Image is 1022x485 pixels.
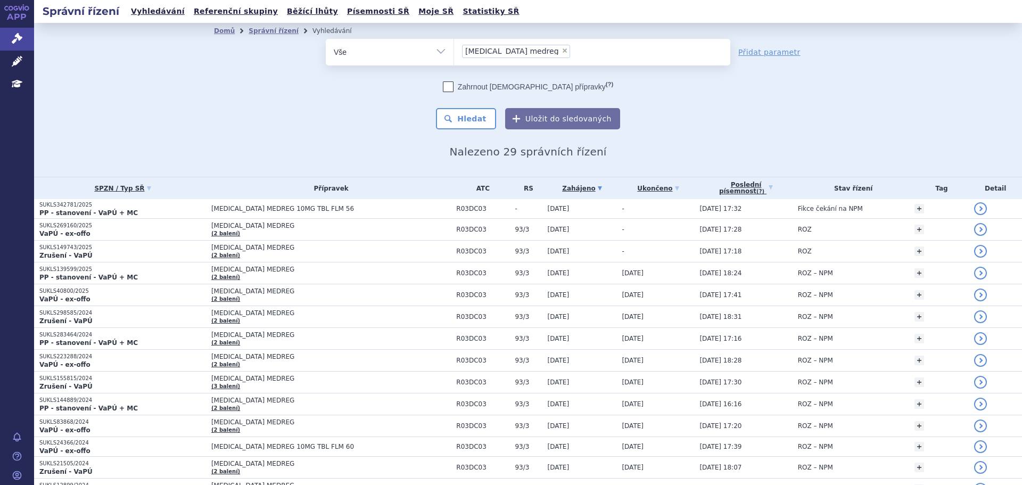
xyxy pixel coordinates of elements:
[505,108,620,129] button: Uložit do sledovaných
[738,47,801,57] a: Přidat parametr
[622,400,644,408] span: [DATE]
[465,47,559,55] span: [MEDICAL_DATA] medreg
[914,312,924,322] a: +
[39,287,206,295] p: SUKLS40800/2025
[622,205,624,212] span: -
[515,464,542,471] span: 93/3
[699,443,741,450] span: [DATE] 17:39
[622,443,644,450] span: [DATE]
[974,223,987,236] a: detail
[969,177,1022,199] th: Detail
[214,27,235,35] a: Domů
[211,331,451,339] span: [MEDICAL_DATA] MEDREG
[456,291,509,299] span: R03DC03
[39,361,90,368] strong: VaPÚ - ex-offo
[39,353,206,360] p: SUKLS223288/2024
[909,177,969,199] th: Tag
[573,44,579,57] input: [MEDICAL_DATA] medreg
[914,334,924,343] a: +
[211,361,240,367] a: (2 balení)
[914,246,924,256] a: +
[284,4,341,19] a: Běžící lhůty
[39,418,206,426] p: SUKLS83868/2024
[548,443,570,450] span: [DATE]
[622,422,644,430] span: [DATE]
[39,222,206,229] p: SUKLS269160/2025
[39,317,93,325] strong: Zrušení - VaPÚ
[914,421,924,431] a: +
[211,375,451,382] span: [MEDICAL_DATA] MEDREG
[211,460,451,467] span: [MEDICAL_DATA] MEDREG
[548,205,570,212] span: [DATE]
[211,274,240,280] a: (2 balení)
[456,443,509,450] span: R03DC03
[548,313,570,320] span: [DATE]
[548,335,570,342] span: [DATE]
[39,209,138,217] strong: PP - stanovení - VaPÚ + MC
[128,4,188,19] a: Vyhledávání
[515,226,542,233] span: 93/3
[211,252,240,258] a: (2 balení)
[515,205,542,212] span: -
[456,313,509,320] span: R03DC03
[974,310,987,323] a: detail
[211,266,451,273] span: [MEDICAL_DATA] MEDREG
[456,248,509,255] span: R03DC03
[798,422,833,430] span: ROZ – NPM
[39,331,206,339] p: SUKLS283464/2024
[548,379,570,386] span: [DATE]
[211,309,451,317] span: [MEDICAL_DATA] MEDREG
[974,245,987,258] a: detail
[39,383,93,390] strong: Zrušení - VaPÚ
[449,145,606,158] span: Nalezeno 29 správních řízení
[548,291,570,299] span: [DATE]
[548,422,570,430] span: [DATE]
[206,177,451,199] th: Přípravek
[606,81,613,88] abbr: (?)
[798,464,833,471] span: ROZ – NPM
[798,335,833,342] span: ROZ – NPM
[515,248,542,255] span: 93/3
[699,335,741,342] span: [DATE] 17:16
[39,375,206,382] p: SUKLS155815/2024
[515,313,542,320] span: 93/3
[974,440,987,453] a: detail
[191,4,281,19] a: Referenční skupiny
[974,267,987,280] a: detail
[443,81,613,92] label: Zahrnout [DEMOGRAPHIC_DATA] přípravky
[39,397,206,404] p: SUKLS144889/2024
[211,427,240,433] a: (2 balení)
[548,269,570,277] span: [DATE]
[515,269,542,277] span: 93/3
[39,230,90,237] strong: VaPÚ - ex-offo
[39,439,206,447] p: SUKLS24366/2024
[914,356,924,365] a: +
[415,4,457,19] a: Moje SŘ
[699,464,741,471] span: [DATE] 18:07
[699,379,741,386] span: [DATE] 17:30
[974,461,987,474] a: detail
[914,225,924,234] a: +
[211,468,240,474] a: (2 balení)
[456,379,509,386] span: R03DC03
[699,313,741,320] span: [DATE] 18:31
[793,177,909,199] th: Stav řízení
[562,47,568,54] span: ×
[509,177,542,199] th: RS
[548,464,570,471] span: [DATE]
[974,202,987,215] a: detail
[211,353,451,360] span: [MEDICAL_DATA] MEDREG
[798,291,833,299] span: ROZ – NPM
[622,269,644,277] span: [DATE]
[456,464,509,471] span: R03DC03
[39,181,206,196] a: SPZN / Typ SŘ
[211,287,451,295] span: [MEDICAL_DATA] MEDREG
[344,4,413,19] a: Písemnosti SŘ
[39,447,90,455] strong: VaPÚ - ex-offo
[798,248,812,255] span: ROZ
[622,313,644,320] span: [DATE]
[211,205,451,212] span: [MEDICAL_DATA] MEDREG 10MG TBL FLM 56
[515,357,542,364] span: 93/3
[249,27,299,35] a: Správní řízení
[699,226,741,233] span: [DATE] 17:28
